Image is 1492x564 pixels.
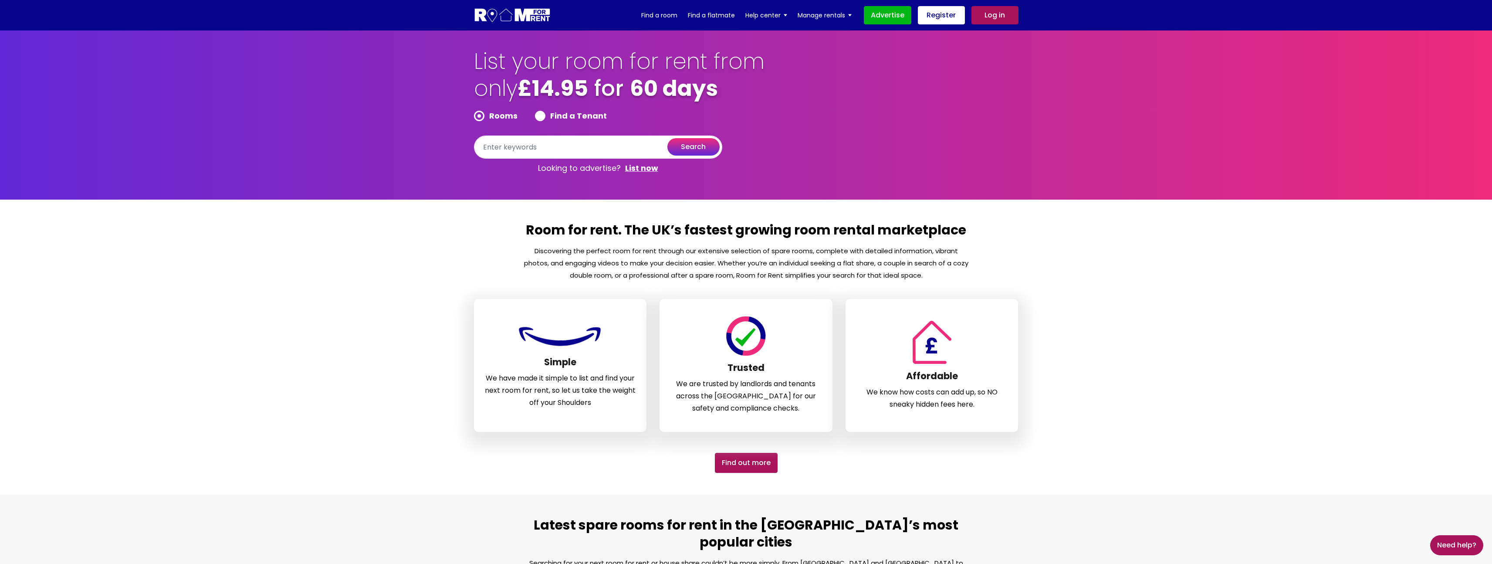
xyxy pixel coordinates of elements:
input: Enter keywords [474,136,722,159]
p: We are trusted by landlords and tenants across the [GEOGRAPHIC_DATA] for our safety and complianc... [670,378,822,415]
p: Looking to advertise? [474,159,722,178]
img: Room For Rent [724,316,768,356]
label: Find a Tenant [535,111,607,121]
b: 60 days [630,73,718,104]
img: Room For Rent [517,323,604,350]
a: Manage rentals [798,9,852,22]
h1: List your room for rent from only [474,48,766,111]
p: We have made it simple to list and find your next room for rent, so let us take the weight off yo... [485,372,636,409]
p: We know how costs can add up, so NO sneaky hidden fees here. [856,386,1008,411]
a: Find out More [715,453,778,473]
a: Find a room [641,9,677,22]
a: Need Help? [1430,535,1483,555]
a: Advertise [864,6,911,24]
a: List now [625,163,658,173]
label: Rooms [474,111,518,121]
h2: Latest spare rooms for rent in the [GEOGRAPHIC_DATA]’s most popular cities [523,516,969,557]
button: search [667,138,720,156]
h3: Trusted [670,362,822,378]
img: Room For Rent [908,320,956,364]
img: Logo for Room for Rent, featuring a welcoming design with a house icon and modern typography [474,7,551,24]
b: £14.95 [518,73,588,104]
h2: Room for rent. The UK’s fastest growing room rental marketplace [523,221,969,245]
h3: Affordable [856,370,1008,386]
a: Register [918,6,965,24]
p: Discovering the perfect room for rent through our extensive selection of spare rooms, complete wi... [523,245,969,282]
a: Log in [971,6,1018,24]
a: Help center [745,9,787,22]
h3: Simple [485,357,636,372]
a: Find a flatmate [688,9,735,22]
span: for [594,73,624,104]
